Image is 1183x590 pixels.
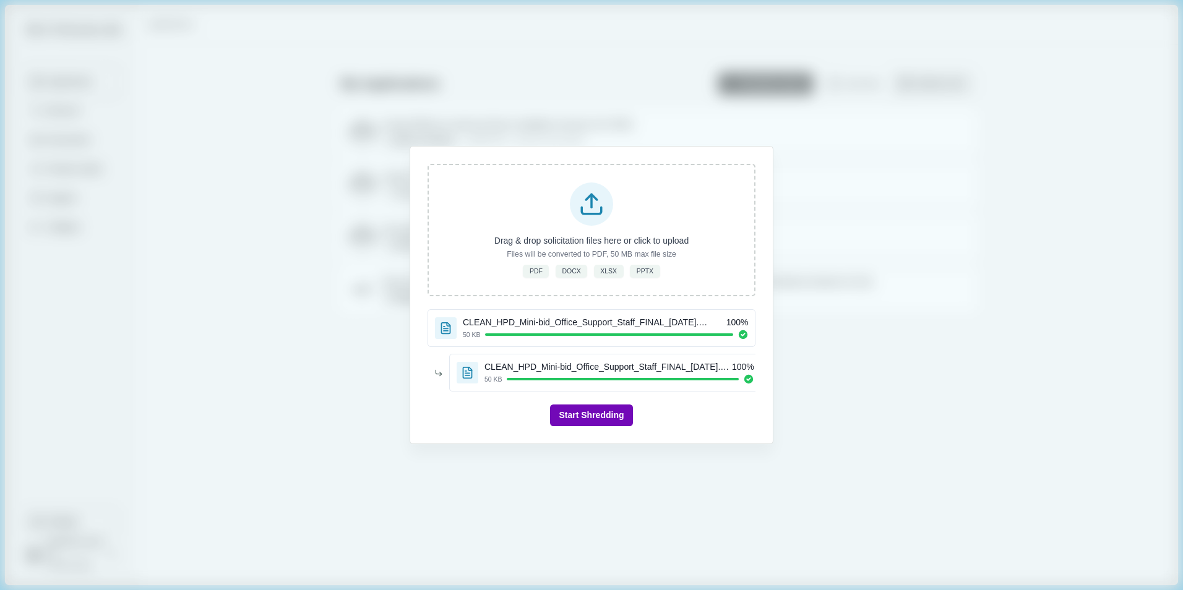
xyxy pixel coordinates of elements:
span: 100 % [726,316,749,329]
span: 50 KB [484,375,502,383]
span: DOCX [562,267,580,275]
span: 100 % [732,361,754,374]
span: CLEAN_HPD_Mini-bid_Office_Support_Staff_FINAL_[DATE].docx [463,316,710,329]
p: Drag & drop solicitation files here or click to upload [494,234,689,247]
span: PPTX [637,267,653,275]
p: Files will be converted to PDF, 50 MB max file size [507,249,676,260]
span: CLEAN_HPD_Mini-bid_Office_Support_Staff_FINAL_[DATE].pdf [484,361,732,374]
span: XLSX [600,267,617,275]
button: Start Shredding [550,404,632,426]
span: 50 KB [463,330,481,339]
span: PDF [530,267,543,275]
